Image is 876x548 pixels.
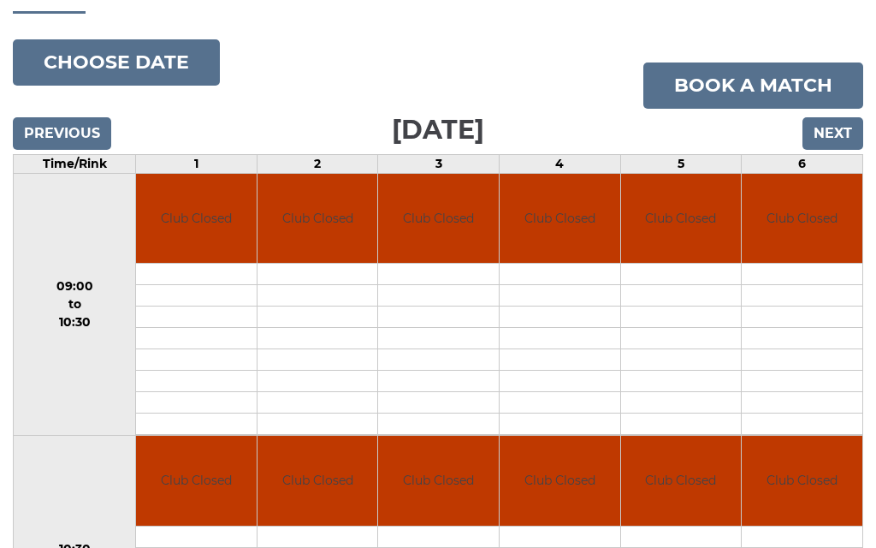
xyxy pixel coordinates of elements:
[621,175,742,265] td: Club Closed
[742,155,863,174] td: 6
[378,437,499,527] td: Club Closed
[643,63,863,110] a: Book a match
[802,118,863,151] input: Next
[621,437,742,527] td: Club Closed
[378,175,499,265] td: Club Closed
[500,437,620,527] td: Club Closed
[136,175,257,265] td: Club Closed
[257,175,378,265] td: Club Closed
[620,155,742,174] td: 5
[500,155,621,174] td: 4
[742,437,862,527] td: Club Closed
[13,40,220,86] button: Choose date
[378,155,500,174] td: 3
[136,155,257,174] td: 1
[500,175,620,265] td: Club Closed
[257,437,378,527] td: Club Closed
[742,175,862,265] td: Club Closed
[14,174,136,437] td: 09:00 to 10:30
[13,118,111,151] input: Previous
[257,155,378,174] td: 2
[136,437,257,527] td: Club Closed
[14,155,136,174] td: Time/Rink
